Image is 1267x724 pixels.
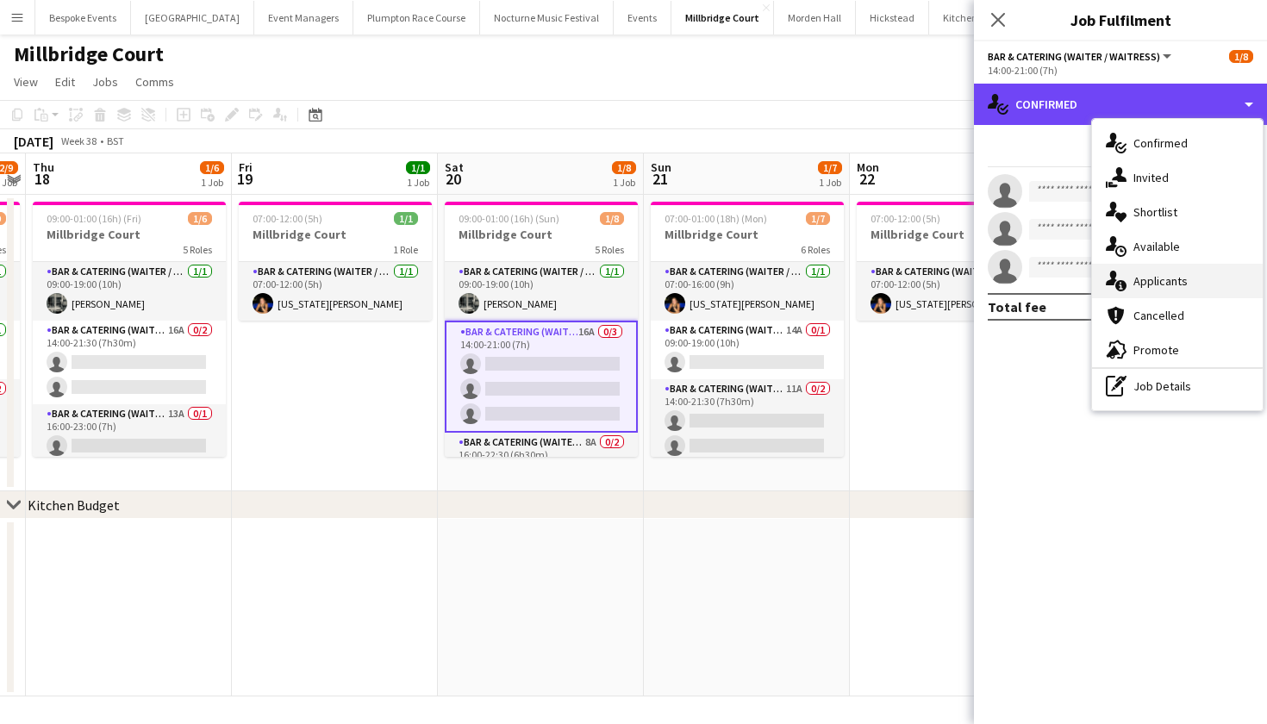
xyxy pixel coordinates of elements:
[445,227,638,242] h3: Millbridge Court
[200,161,224,174] span: 1/6
[47,212,141,225] span: 09:00-01:00 (16h) (Fri)
[871,212,940,225] span: 07:00-12:00 (5h)
[55,74,75,90] span: Edit
[613,176,635,189] div: 1 Job
[806,212,830,225] span: 1/7
[1133,170,1169,185] span: Invited
[236,169,253,189] span: 19
[1092,369,1263,403] div: Job Details
[857,227,1050,242] h3: Millbridge Court
[188,212,212,225] span: 1/6
[854,169,879,189] span: 22
[57,134,100,147] span: Week 38
[651,159,671,175] span: Sun
[407,176,429,189] div: 1 Job
[614,1,671,34] button: Events
[14,74,38,90] span: View
[92,74,118,90] span: Jobs
[445,433,638,516] app-card-role: Bar & Catering (Waiter / waitress)8A0/216:00-22:30 (6h30m)
[988,50,1160,63] span: Bar & Catering (Waiter / waitress)
[30,169,54,189] span: 18
[819,176,841,189] div: 1 Job
[595,243,624,256] span: 5 Roles
[33,227,226,242] h3: Millbridge Court
[135,74,174,90] span: Comms
[988,50,1174,63] button: Bar & Catering (Waiter / waitress)
[131,1,254,34] button: [GEOGRAPHIC_DATA]
[651,321,844,379] app-card-role: Bar & Catering (Waiter / waitress)14A0/109:00-19:00 (10h)
[442,169,464,189] span: 20
[1133,308,1184,323] span: Cancelled
[33,159,54,175] span: Thu
[988,298,1046,315] div: Total fee
[651,202,844,457] app-job-card: 07:00-01:00 (18h) (Mon)1/7Millbridge Court6 RolesBar & Catering (Waiter / waitress)1/107:00-16:00...
[480,1,614,34] button: Nocturne Music Festival
[48,71,82,93] a: Edit
[201,176,223,189] div: 1 Job
[857,202,1050,321] app-job-card: 07:00-12:00 (5h)1/1Millbridge Court1 RoleBar & Catering (Waiter / waitress)1/107:00-12:00 (5h)[US...
[239,202,432,321] app-job-card: 07:00-12:00 (5h)1/1Millbridge Court1 RoleBar & Catering (Waiter / waitress)1/107:00-12:00 (5h)[US...
[445,321,638,433] app-card-role: Bar & Catering (Waiter / waitress)16A0/314:00-21:00 (7h)
[239,227,432,242] h3: Millbridge Court
[857,262,1050,321] app-card-role: Bar & Catering (Waiter / waitress)1/107:00-12:00 (5h)[US_STATE][PERSON_NAME]
[651,379,844,463] app-card-role: Bar & Catering (Waiter / waitress)11A0/214:00-21:30 (7h30m)
[600,212,624,225] span: 1/8
[1133,135,1188,151] span: Confirmed
[651,262,844,321] app-card-role: Bar & Catering (Waiter / waitress)1/107:00-16:00 (9h)[US_STATE][PERSON_NAME]
[648,169,671,189] span: 21
[254,1,353,34] button: Event Managers
[665,212,767,225] span: 07:00-01:00 (18h) (Mon)
[7,71,45,93] a: View
[1229,50,1253,63] span: 1/8
[33,202,226,457] app-job-card: 09:00-01:00 (16h) (Fri)1/6Millbridge Court5 RolesBar & Catering (Waiter / waitress)1/109:00-19:00...
[107,134,124,147] div: BST
[774,1,856,34] button: Morden Hall
[445,202,638,457] app-job-card: 09:00-01:00 (16h) (Sun)1/8Millbridge Court5 RolesBar & Catering (Waiter / waitress)1/109:00-19:00...
[35,1,131,34] button: Bespoke Events
[406,161,430,174] span: 1/1
[929,1,992,34] button: Kitchen
[612,161,636,174] span: 1/8
[1133,239,1180,254] span: Available
[33,404,226,463] app-card-role: Bar & Catering (Waiter / waitress)13A0/116:00-23:00 (7h)
[239,159,253,175] span: Fri
[353,1,480,34] button: Plumpton Race Course
[253,212,322,225] span: 07:00-12:00 (5h)
[445,262,638,321] app-card-role: Bar & Catering (Waiter / waitress)1/109:00-19:00 (10h)[PERSON_NAME]
[394,212,418,225] span: 1/1
[1133,342,1179,358] span: Promote
[33,262,226,321] app-card-role: Bar & Catering (Waiter / waitress)1/109:00-19:00 (10h)[PERSON_NAME]
[445,159,464,175] span: Sat
[33,321,226,404] app-card-role: Bar & Catering (Waiter / waitress)16A0/214:00-21:30 (7h30m)
[1133,273,1188,289] span: Applicants
[393,243,418,256] span: 1 Role
[671,1,774,34] button: Millbridge Court
[988,64,1253,77] div: 14:00-21:00 (7h)
[14,133,53,150] div: [DATE]
[14,41,164,67] h1: Millbridge Court
[857,159,879,175] span: Mon
[974,84,1267,125] div: Confirmed
[974,9,1267,31] h3: Job Fulfilment
[239,262,432,321] app-card-role: Bar & Catering (Waiter / waitress)1/107:00-12:00 (5h)[US_STATE][PERSON_NAME]
[459,212,559,225] span: 09:00-01:00 (16h) (Sun)
[85,71,125,93] a: Jobs
[128,71,181,93] a: Comms
[28,496,120,514] div: Kitchen Budget
[801,243,830,256] span: 6 Roles
[1133,204,1177,220] span: Shortlist
[183,243,212,256] span: 5 Roles
[651,227,844,242] h3: Millbridge Court
[818,161,842,174] span: 1/7
[856,1,929,34] button: Hickstead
